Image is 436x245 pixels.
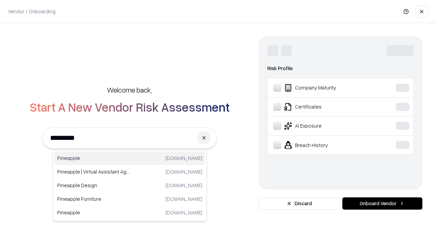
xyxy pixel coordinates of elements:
[267,64,414,72] div: Risk Profile
[57,209,130,216] p: Pineapple
[107,85,152,95] h5: Welcome back,
[57,195,130,202] p: Pineapple Furniture
[57,154,130,162] p: Pineapple
[166,195,202,202] p: [DOMAIN_NAME]
[8,8,56,15] p: Vendor / Onboarding
[30,100,230,114] h2: Start A New Vendor Risk Assessment
[53,150,207,221] div: Suggestions
[342,197,422,210] button: Onboard Vendor
[273,141,375,149] div: Breach History
[166,154,202,162] p: [DOMAIN_NAME]
[166,209,202,216] p: [DOMAIN_NAME]
[166,168,202,175] p: [DOMAIN_NAME]
[57,168,130,175] p: Pineapple | Virtual Assistant Agency
[57,182,130,189] p: Pineapple Design
[273,103,375,111] div: Certificates
[259,197,340,210] button: Discard
[166,182,202,189] p: [DOMAIN_NAME]
[273,122,375,130] div: AI Exposure
[273,84,375,92] div: Company Maturity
